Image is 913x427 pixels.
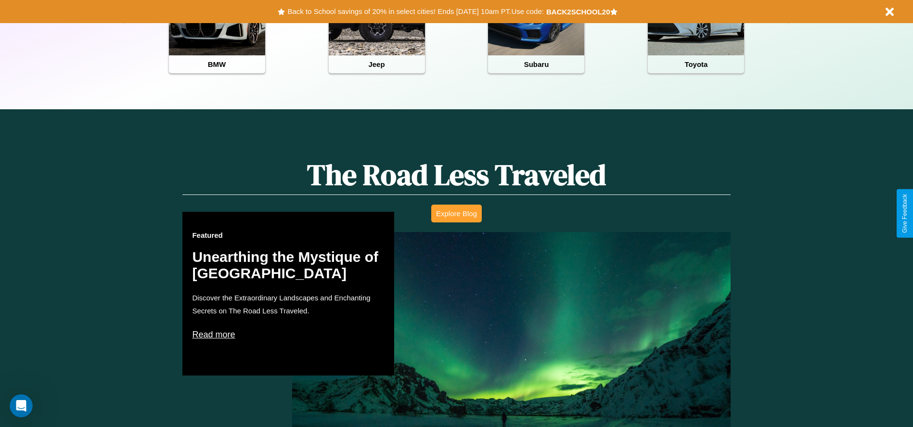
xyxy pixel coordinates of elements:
h2: Unearthing the Mystique of [GEOGRAPHIC_DATA] [192,249,385,282]
h4: Toyota [648,55,744,73]
p: Discover the Extraordinary Landscapes and Enchanting Secrets on The Road Less Traveled. [192,291,385,317]
h1: The Road Less Traveled [182,155,730,195]
h4: Subaru [488,55,584,73]
h3: Featured [192,231,385,239]
b: BACK2SCHOOL20 [546,8,610,16]
div: Give Feedback [901,194,908,233]
iframe: Intercom live chat [10,394,33,417]
button: Back to School savings of 20% in select cities! Ends [DATE] 10am PT.Use code: [285,5,546,18]
p: Read more [192,327,385,342]
button: Explore Blog [431,205,482,222]
h4: Jeep [329,55,425,73]
h4: BMW [169,55,265,73]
